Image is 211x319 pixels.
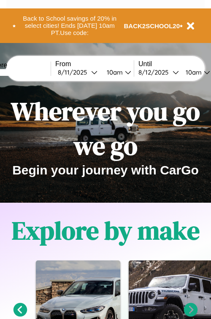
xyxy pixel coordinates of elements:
div: 10am [181,68,204,76]
div: 8 / 11 / 2025 [58,68,91,76]
b: BACK2SCHOOL20 [124,22,180,29]
button: Back to School savings of 20% in select cities! Ends [DATE] 10am PT.Use code: [16,13,124,39]
div: 8 / 12 / 2025 [138,68,173,76]
div: 10am [103,68,125,76]
button: 10am [100,68,134,77]
h1: Explore by make [12,213,200,248]
button: 8/11/2025 [55,68,100,77]
label: From [55,60,134,68]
